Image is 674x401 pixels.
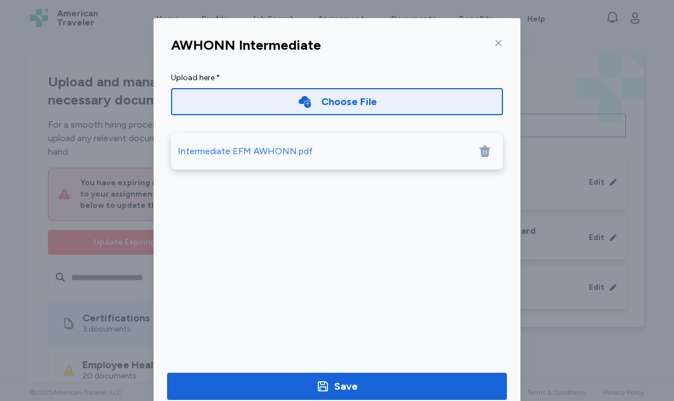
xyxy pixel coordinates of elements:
button: Save [167,373,507,400]
div: Upload here * [171,72,503,84]
div: Save [334,378,358,394]
div: Choose File [321,94,377,110]
div: AWHONN Intermediate [171,36,321,54]
div: Intermediate EFM AWHONN.pdf [178,145,313,158]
